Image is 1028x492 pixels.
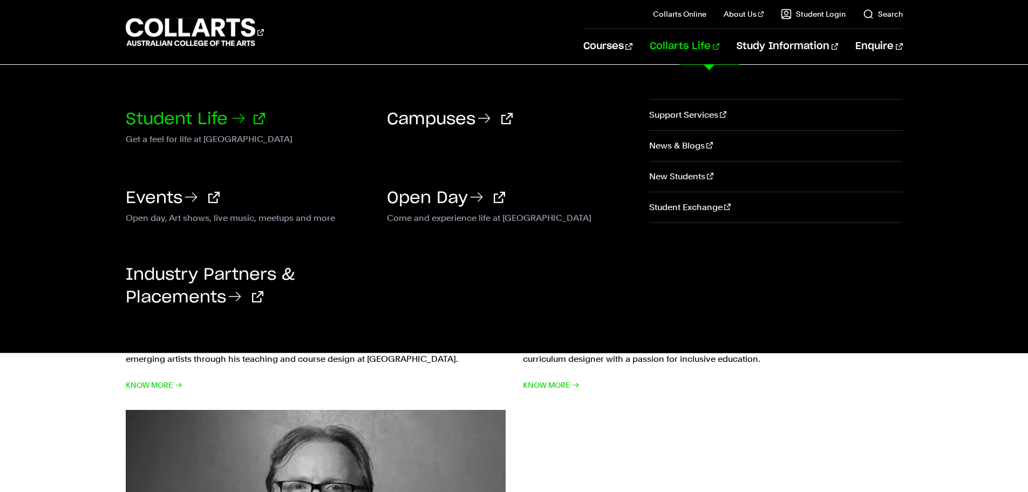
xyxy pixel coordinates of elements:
[649,161,902,192] a: New Students
[126,132,371,145] p: Get a feel for life at [GEOGRAPHIC_DATA]
[126,267,295,306] a: Industry Partners & Placements
[649,131,902,161] a: News & Blogs
[855,29,902,64] a: Enquire
[387,211,632,224] p: Come and experience life at [GEOGRAPHIC_DATA]
[649,192,902,223] a: Student Exchange
[387,190,505,206] a: Open Day
[781,9,846,19] a: Student Login
[126,190,220,206] a: Events
[863,9,903,19] a: Search
[387,111,513,127] a: Campuses
[126,17,264,48] div: Go to homepage
[126,378,182,393] span: Know More
[523,378,580,393] span: Know More
[650,29,719,64] a: Collarts Life
[649,100,902,130] a: Support Services
[653,9,706,19] a: Collarts Online
[126,211,371,224] p: Open day, Art shows, live music, meetups and more
[724,9,764,19] a: About Us
[737,29,838,64] a: Study Information
[583,29,632,64] a: Courses
[126,111,265,127] a: Student Life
